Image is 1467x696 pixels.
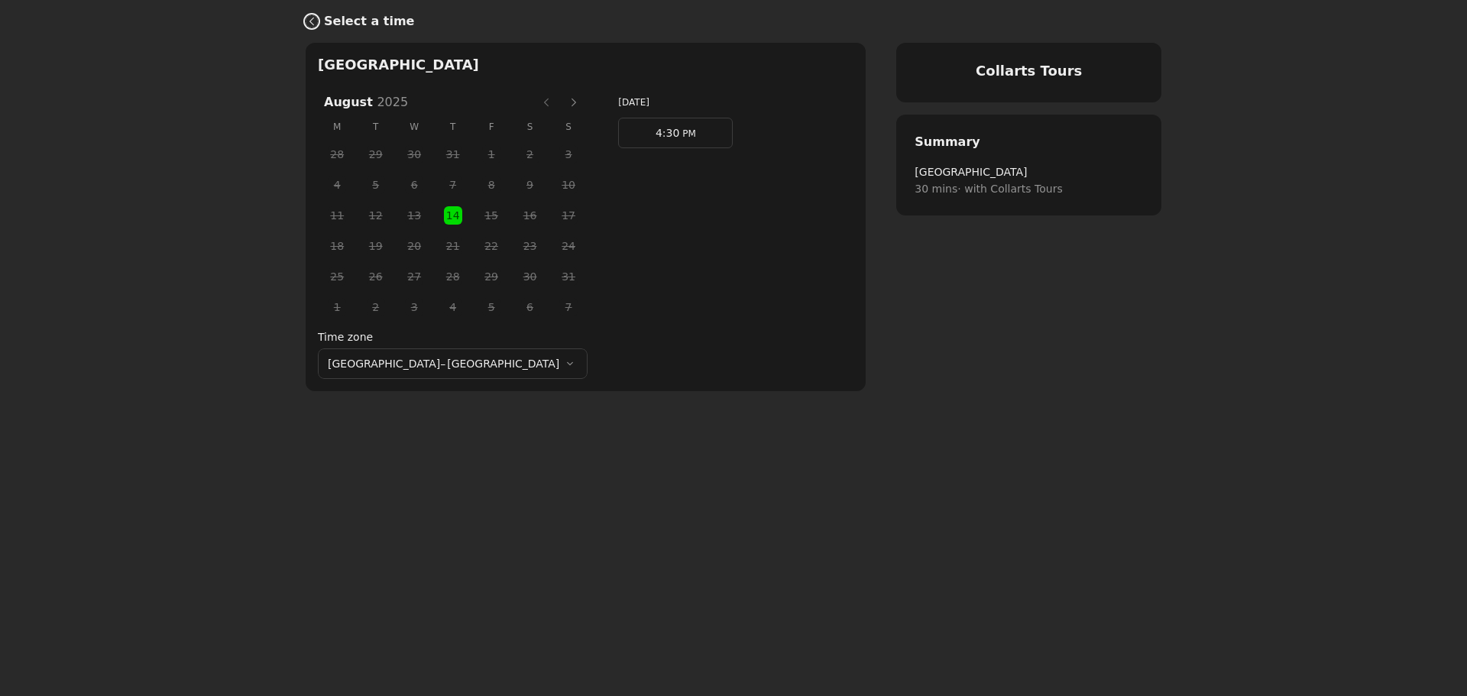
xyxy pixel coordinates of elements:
[444,237,462,255] button: Thursday, 21 August 2025
[442,265,465,288] span: 28
[557,143,580,166] span: 3
[480,143,503,166] span: 1
[367,176,385,194] button: Tuesday, 5 August 2025
[482,267,500,286] button: Friday, 29 August 2025
[318,55,853,75] h2: [GEOGRAPHIC_DATA]
[364,143,387,166] span: 29
[557,265,580,288] span: 31
[442,204,465,227] span: 14
[403,235,426,257] span: 20
[325,265,348,288] span: 25
[557,296,580,319] span: 7
[364,296,387,319] span: 2
[519,296,542,319] span: 6
[405,145,423,163] button: Wednesday, 30 July 2025
[679,128,695,139] span: PM
[395,115,433,139] span: W
[480,265,503,288] span: 29
[519,265,542,288] span: 30
[482,176,500,194] button: Friday, 8 August 2025
[403,173,426,196] span: 6
[405,176,423,194] button: Wednesday, 6 August 2025
[521,145,539,163] button: Saturday, 2 August 2025
[364,265,387,288] span: 26
[403,265,426,288] span: 27
[482,298,500,316] button: Friday, 5 September 2025
[444,176,462,194] button: Thursday, 7 August 2025
[559,298,578,316] button: Sunday, 7 September 2025
[519,143,542,166] span: 2
[480,235,503,257] span: 22
[442,173,465,196] span: 7
[618,95,850,110] h3: [DATE]
[557,204,580,227] span: 17
[521,267,539,286] button: Saturday, 30 August 2025
[562,90,586,115] button: Next month
[403,296,426,319] span: 3
[403,143,426,166] span: 30
[521,176,539,194] button: Saturday, 9 August 2025
[519,173,542,196] span: 9
[328,206,346,225] button: Monday, 11 August 2025
[405,267,423,286] button: Wednesday, 27 August 2025
[521,237,539,255] button: Saturday, 23 August 2025
[405,206,423,225] button: Wednesday, 13 August 2025
[328,267,346,286] button: Monday, 25 August 2025
[482,206,500,225] button: Friday, 15 August 2025
[442,143,465,166] span: 31
[519,235,542,257] span: 23
[559,145,578,163] button: Sunday, 3 August 2025
[557,235,580,257] span: 24
[559,237,578,255] button: Sunday, 24 August 2025
[403,204,426,227] span: 13
[534,90,559,115] button: Previous month
[480,173,503,196] span: 8
[480,204,503,227] span: 15
[364,173,387,196] span: 5
[549,115,588,139] span: S
[519,204,542,227] span: 16
[444,267,462,286] button: Thursday, 28 August 2025
[482,237,500,255] button: Friday, 22 August 2025
[364,235,387,257] span: 19
[367,298,385,316] button: Tuesday, 2 September 2025
[915,180,1143,197] span: 30 mins · with Collarts Tours
[656,127,679,139] span: 4:30
[405,237,423,255] button: Wednesday, 20 August 2025
[915,163,1143,180] span: [GEOGRAPHIC_DATA]
[559,206,578,225] button: Sunday, 17 August 2025
[364,204,387,227] span: 12
[482,145,500,163] button: Friday, 1 August 2025
[318,115,356,139] span: M
[442,296,465,319] span: 4
[293,3,324,40] a: Back
[356,115,394,139] span: T
[325,235,348,257] span: 18
[367,206,385,225] button: Tuesday, 12 August 2025
[618,118,733,148] a: 4:30 PM
[367,267,385,286] button: Tuesday, 26 August 2025
[444,206,462,225] button: Thursday, 14 August 2025 selected
[328,176,346,194] button: Monday, 4 August 2025
[433,115,471,139] span: T
[915,133,1143,151] h2: Summary
[328,237,346,255] button: Monday, 18 August 2025
[442,235,465,257] span: 21
[510,115,549,139] span: S
[325,173,348,196] span: 4
[444,298,462,316] button: Thursday, 4 September 2025
[367,237,385,255] button: Tuesday, 19 August 2025
[325,204,348,227] span: 11
[325,143,348,166] span: 28
[325,296,348,319] span: 1
[328,145,346,163] button: Monday, 28 July 2025
[444,145,462,163] button: Thursday, 31 July 2025
[318,93,533,112] h3: August
[377,95,408,109] span: 2025
[324,12,1161,31] h1: Select a time
[521,298,539,316] button: Saturday, 6 September 2025
[318,329,588,345] label: Time zone
[915,61,1143,81] h4: Collarts Tours
[318,348,588,379] button: [GEOGRAPHIC_DATA]–[GEOGRAPHIC_DATA]
[472,115,510,139] span: F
